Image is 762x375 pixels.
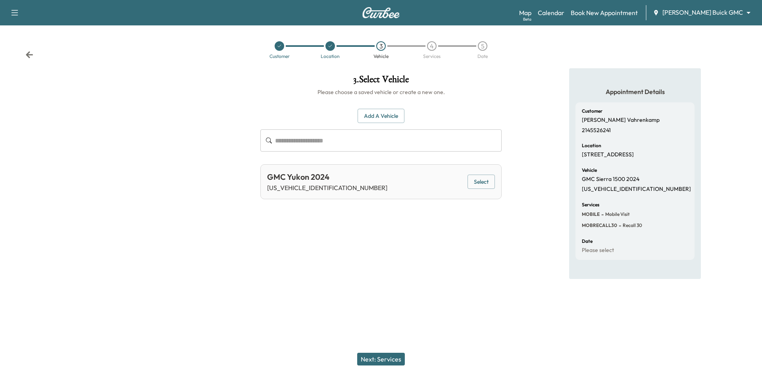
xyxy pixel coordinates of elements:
button: Next: Services [357,353,405,365]
button: Add a Vehicle [358,109,404,123]
span: Mobile Visit [604,211,630,217]
p: [US_VEHICLE_IDENTIFICATION_NUMBER] [582,186,691,193]
div: Location [321,54,340,59]
h1: 3 . Select Vehicle [260,75,502,88]
div: Services [423,54,441,59]
span: MOBRECALL30 [582,222,617,229]
h6: Customer [582,109,602,113]
p: [STREET_ADDRESS] [582,151,634,158]
div: Beta [523,16,531,22]
img: Curbee Logo [362,7,400,18]
a: Book New Appointment [571,8,638,17]
span: Recall 30 [621,222,642,229]
span: - [600,210,604,218]
a: Calendar [538,8,564,17]
button: Select [468,175,495,189]
h6: Please choose a saved vehicle or create a new one. [260,88,502,96]
div: 3 [376,41,386,51]
h5: Appointment Details [575,87,695,96]
span: MOBILE [582,211,600,217]
div: 5 [478,41,487,51]
span: - [617,221,621,229]
div: 4 [427,41,437,51]
div: Customer [269,54,290,59]
h6: Services [582,202,599,207]
h6: Date [582,239,593,244]
p: 2145526241 [582,127,611,134]
span: [PERSON_NAME] Buick GMC [662,8,743,17]
h6: Vehicle [582,168,597,173]
div: GMC Yukon 2024 [267,171,387,183]
p: GMC Sierra 1500 2024 [582,176,639,183]
p: Please select [582,247,614,254]
h6: Location [582,143,601,148]
p: [PERSON_NAME] Vahrenkamp [582,117,660,124]
a: MapBeta [519,8,531,17]
div: Vehicle [373,54,389,59]
div: Back [25,51,33,59]
p: [US_VEHICLE_IDENTIFICATION_NUMBER] [267,183,387,192]
div: Date [477,54,488,59]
